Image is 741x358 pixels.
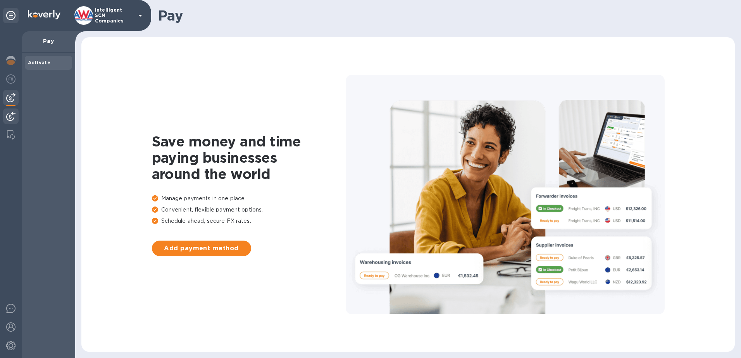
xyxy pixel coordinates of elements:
[158,244,245,253] span: Add payment method
[152,241,251,256] button: Add payment method
[158,7,729,24] h1: Pay
[152,217,346,225] p: Schedule ahead, secure FX rates.
[3,8,19,23] div: Unpin categories
[28,60,50,65] b: Activate
[28,10,60,19] img: Logo
[6,74,16,84] img: Foreign exchange
[28,37,69,45] p: Pay
[152,206,346,214] p: Convenient, flexible payment options.
[95,7,134,24] p: Intelligent SCM Companies
[152,194,346,203] p: Manage payments in one place.
[152,133,346,182] h1: Save money and time paying businesses around the world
